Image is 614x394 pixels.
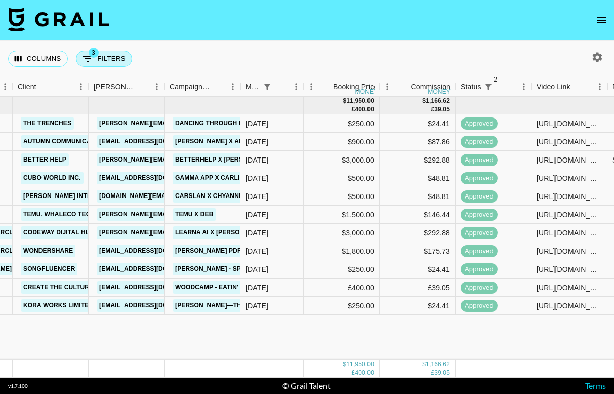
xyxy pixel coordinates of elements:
button: Sort [496,80,510,94]
span: approved [461,192,498,202]
button: Sort [135,80,149,94]
div: money [428,89,451,95]
img: Grail Talent [8,7,109,31]
button: Sort [570,80,585,94]
div: money [355,89,378,95]
span: approved [461,174,498,183]
a: TEMU x Deb [173,208,216,221]
div: $146.44 [380,206,456,224]
div: Jan '25 [245,283,268,293]
div: $250.00 [304,114,380,133]
div: 11,950.00 [346,97,374,105]
a: [PERSON_NAME] x Amazon Prime YA ([DATE]) [173,135,321,148]
div: Jan '25 [245,210,268,220]
a: [PERSON_NAME] - Spring Into Summer [173,263,305,275]
div: 11,950.00 [346,360,374,369]
div: Jan '25 [245,191,268,202]
a: [PERSON_NAME][EMAIL_ADDRESS][DOMAIN_NAME] [97,117,262,130]
div: Video Link [531,77,607,97]
a: [EMAIL_ADDRESS][DOMAIN_NAME] [97,135,210,148]
button: Menu [380,79,395,94]
div: Jan '25 [245,119,268,129]
div: $24.41 [380,297,456,315]
div: £ [431,105,434,114]
div: Jan '25 [245,246,268,256]
div: $ [422,360,426,369]
div: $1,800.00 [304,242,380,260]
div: $1,500.00 [304,206,380,224]
div: https://www.instagram.com/reel/DA30w5vSQjp/?hl=en [537,210,602,220]
a: [PERSON_NAME][EMAIL_ADDRESS][PERSON_NAME][DOMAIN_NAME] [97,208,314,221]
a: Gamma App x Carlien [173,172,251,184]
div: Jan '25 [245,155,268,165]
div: $250.00 [304,260,380,279]
div: https://www.tiktok.com/@patsyfield/video/7462688628624428321?_t=ZG-8tHBoSA4iYr&_r=1 [537,283,602,293]
span: 3 [89,48,99,58]
div: £ [352,369,355,377]
button: open drawer [592,10,612,30]
div: Client [18,77,36,97]
div: https://www.instagram.com/reel/DFlSeihg-5A/?igsh=OThsMWFtcng0NG5l [537,246,602,256]
div: $48.81 [380,187,456,206]
a: Woodcamp - Eatin' Good [173,281,262,294]
div: $ [343,360,346,369]
div: $24.41 [380,114,456,133]
div: https://www.tiktok.com/@carlienp/video/7456834750905355525?is_from_webapp=1&sender_device=pc&web_... [537,155,602,165]
a: The Trenches [21,117,74,130]
div: https://www.instagram.com/p/DFazB02JKKu/ [537,137,602,147]
div: Jan '25 [245,264,268,274]
a: BetterHelp x [PERSON_NAME] [173,153,278,166]
div: 2 active filters [481,80,496,94]
a: [EMAIL_ADDRESS][DOMAIN_NAME] [97,299,210,312]
div: Jan '25 [245,228,268,238]
div: $500.00 [304,187,380,206]
div: Jan '25 [245,173,268,183]
span: approved [461,228,498,238]
div: Campaign (Type) [165,77,240,97]
div: $500.00 [304,169,380,187]
div: https://www.instagram.com/p/DFVt7M9RU2S/ [537,264,602,274]
button: Menu [225,79,240,94]
div: Jan '25 [245,301,268,311]
div: $ [422,97,426,105]
div: $292.88 [380,151,456,169]
a: [PERSON_NAME][EMAIL_ADDRESS][PERSON_NAME][DOMAIN_NAME] [97,153,314,166]
div: Campaign (Type) [170,77,211,97]
div: $900.00 [304,133,380,151]
a: [EMAIL_ADDRESS][DOMAIN_NAME] [97,263,210,275]
button: Menu [516,79,531,94]
div: © Grail Talent [282,381,331,391]
button: Sort [396,80,411,94]
div: £39.05 [380,279,456,297]
a: Carslan x Chyanne [173,190,245,203]
div: v 1.7.100 [8,383,28,389]
div: https://www.tiktok.com/@avalahey/video/7463143062328315182?_r=1&_t=ZT-8tJH0dbSih4 [537,119,602,129]
button: Menu [73,79,89,94]
button: Menu [149,79,165,94]
button: Select columns [8,51,68,67]
span: approved [461,265,498,274]
div: $292.88 [380,224,456,242]
a: [EMAIL_ADDRESS][DOMAIN_NAME] [97,172,210,184]
div: Month Due [240,77,304,97]
span: 2 [490,74,501,85]
a: [PERSON_NAME][EMAIL_ADDRESS][DOMAIN_NAME] [97,226,262,239]
div: Status [456,77,531,97]
div: $24.41 [380,260,456,279]
div: https://www.tiktok.com/@carlienp/video/7463568092325530886?_r=1&_t=ZM-8tLDrp0RUfO [537,173,602,183]
a: Wondershare [21,245,75,257]
a: Better Help [21,153,69,166]
div: https://www.tiktok.com/@chyannekai/video/7462490080200920366?_r=1&_t=ZT-8tIVGgywNlz [537,191,602,202]
span: approved [461,210,498,220]
span: approved [461,247,498,256]
a: [DOMAIN_NAME][EMAIL_ADDRESS][DOMAIN_NAME] [97,190,261,203]
a: Songfluencer [21,263,77,275]
a: Autumn Communications LLC [21,135,126,148]
div: 400.00 [355,105,374,114]
span: approved [461,283,498,293]
a: Create The Culture [21,281,96,294]
a: KORA WORKS LIMITED [21,299,96,312]
div: £ [352,105,355,114]
a: [PERSON_NAME]—The Vow [173,299,265,312]
button: Menu [304,79,319,94]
